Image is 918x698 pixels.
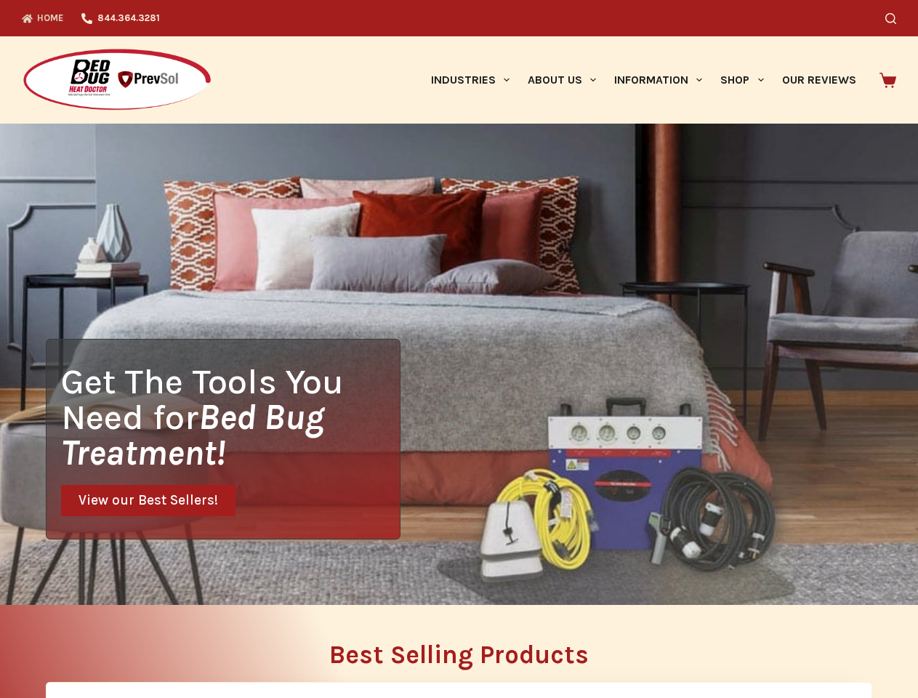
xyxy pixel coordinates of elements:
a: View our Best Sellers! [61,485,235,516]
a: Shop [712,36,773,124]
h1: Get The Tools You Need for [61,364,400,470]
h2: Best Selling Products [46,642,872,667]
a: About Us [518,36,605,124]
nav: Primary [422,36,865,124]
button: Search [885,13,896,24]
a: Information [605,36,712,124]
a: Industries [422,36,518,124]
img: Prevsol/Bed Bug Heat Doctor [22,48,212,113]
i: Bed Bug Treatment! [61,396,324,473]
a: Our Reviews [773,36,865,124]
span: View our Best Sellers! [78,494,218,508]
